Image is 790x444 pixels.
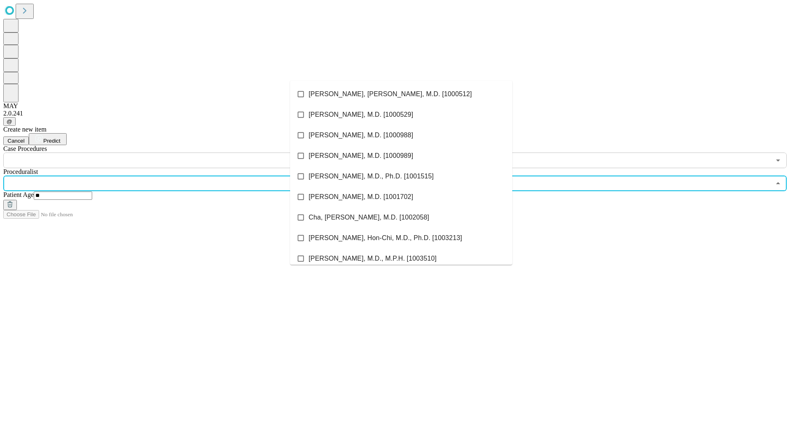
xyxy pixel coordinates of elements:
[3,126,46,133] span: Create new item
[7,118,12,125] span: @
[309,110,413,120] span: [PERSON_NAME], M.D. [1000529]
[309,89,472,99] span: [PERSON_NAME], [PERSON_NAME], M.D. [1000512]
[309,192,413,202] span: [PERSON_NAME], M.D. [1001702]
[309,213,429,222] span: Cha, [PERSON_NAME], M.D. [1002058]
[3,136,29,145] button: Cancel
[309,254,437,264] span: [PERSON_NAME], M.D., M.P.H. [1003510]
[43,138,60,144] span: Predict
[3,117,16,126] button: @
[3,102,787,110] div: MAY
[772,178,784,189] button: Close
[29,133,67,145] button: Predict
[309,151,413,161] span: [PERSON_NAME], M.D. [1000989]
[3,191,34,198] span: Patient Age
[7,138,25,144] span: Cancel
[309,130,413,140] span: [PERSON_NAME], M.D. [1000988]
[772,155,784,166] button: Open
[3,168,38,175] span: Proceduralist
[309,233,462,243] span: [PERSON_NAME], Hon-Chi, M.D., Ph.D. [1003213]
[3,110,787,117] div: 2.0.241
[309,171,434,181] span: [PERSON_NAME], M.D., Ph.D. [1001515]
[3,145,47,152] span: Scheduled Procedure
